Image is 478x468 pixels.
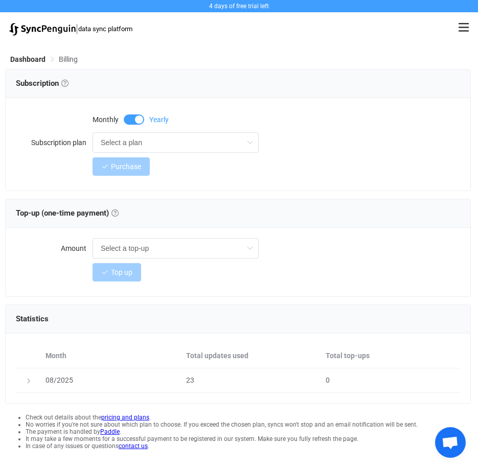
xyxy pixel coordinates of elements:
a: contact us [119,442,148,450]
span: Statistics [16,314,49,323]
span: Yearly [149,116,169,123]
div: 23 [181,375,321,386]
span: Purchase [111,162,141,171]
div: Month [40,350,181,362]
span: Top up [111,268,132,276]
span: Monthly [93,116,119,123]
img: syncpenguin.svg [9,23,76,36]
label: Amount [16,238,93,259]
div: 0 [321,375,460,386]
a: pricing and plans [101,414,149,421]
input: Select a plan [93,132,259,153]
span: Top-up (one-time payment) [16,208,119,218]
li: The payment is handled by . [26,428,471,435]
span: Subscription [16,79,69,88]
a: Paddle [100,428,120,435]
li: No worries if you're not sure about which plan to choose. If you exceed the chosen plan, syncs wo... [26,421,471,428]
span: data sync platform [78,25,132,33]
label: Subscription plan [16,132,93,153]
li: In case of any issues or questions . [26,442,471,450]
button: Top up [93,263,141,282]
div: Total top-ups [321,350,460,362]
input: Select a top-up [93,238,259,259]
span: 4 days of free trial left [209,3,269,10]
li: It may take a few moments for a successful payment to be registered in our system. Make sure you ... [26,435,471,442]
span: Dashboard [10,55,45,63]
div: 08/2025 [40,375,181,386]
button: Purchase [93,157,150,176]
span: | [76,21,78,36]
a: Open chat [435,427,466,458]
div: Breadcrumb [10,56,78,63]
div: Total updates used [181,350,321,362]
span: Billing [59,55,78,63]
li: Check out details about the . [26,414,471,421]
a: |data sync platform [9,21,132,36]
